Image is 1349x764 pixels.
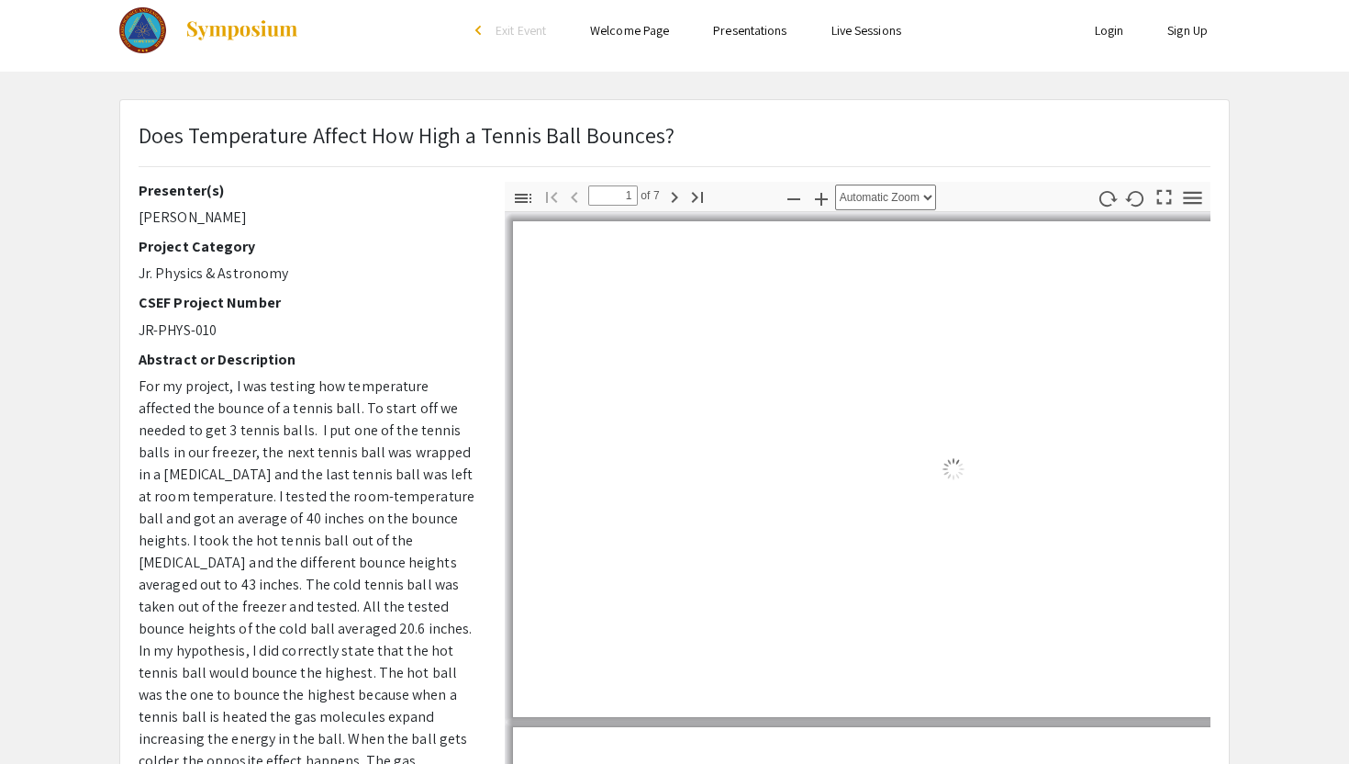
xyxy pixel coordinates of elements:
button: Go to Last Page [682,183,713,209]
a: Login [1095,22,1124,39]
h2: CSEF Project Number [139,294,477,311]
button: Toggle Sidebar [507,185,539,211]
button: Zoom Out [778,185,809,211]
h2: Abstract or Description [139,351,477,368]
a: Presentations [713,22,786,39]
a: Sign Up [1167,22,1208,39]
select: Zoom [835,185,936,210]
h2: Presenter(s) [139,182,477,199]
button: Previous Page [559,183,590,209]
img: Symposium by ForagerOne [184,19,299,41]
input: Page [588,185,638,206]
a: Live Sessions [831,22,901,39]
p: Does Temperature Affect How High a Tennis Ball Bounces? [139,118,675,152]
p: [PERSON_NAME] [139,207,477,229]
span: of 7 [638,185,660,206]
a: Welcome Page [590,22,669,39]
button: Go to First Page [536,183,567,209]
p: JR-PHYS-010 [139,320,477,342]
button: Rotate Counterclockwise [1120,185,1152,211]
div: arrow_back_ios [475,25,486,36]
h2: Project Category [139,238,477,255]
button: Tools [1177,185,1209,211]
button: Zoom In [806,185,837,211]
button: Rotate Clockwise [1092,185,1123,211]
button: Switch to Presentation Mode [1149,182,1180,208]
span: Exit Event [496,22,546,39]
img: The 2023 Colorado Science & Engineering Fair [119,7,166,53]
a: The 2023 Colorado Science & Engineering Fair [119,7,299,53]
button: Next Page [659,183,690,209]
p: Jr. Physics & Astronomy [139,263,477,285]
